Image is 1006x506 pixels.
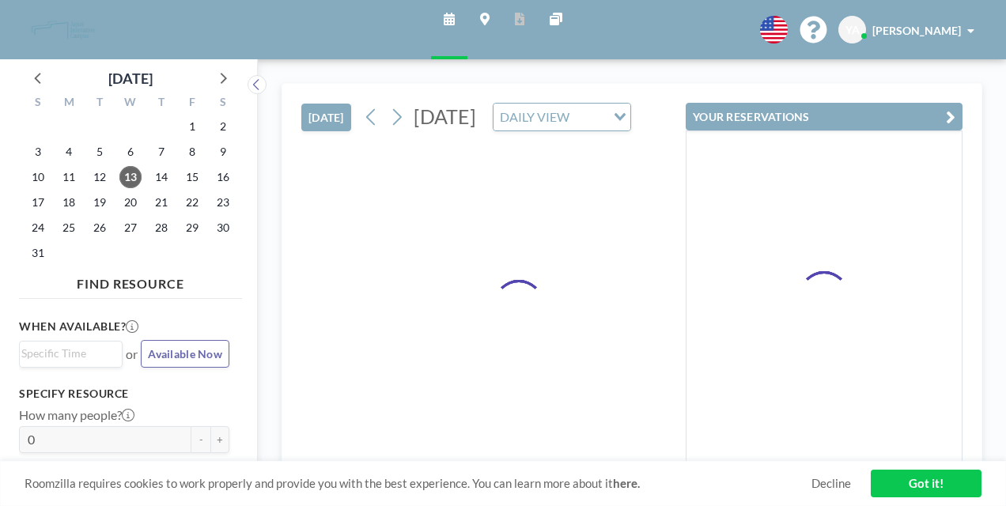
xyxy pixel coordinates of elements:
[19,407,134,423] label: How many people?
[141,340,229,368] button: Available Now
[27,166,49,188] span: Sunday, August 10, 2025
[58,191,80,213] span: Monday, August 18, 2025
[89,217,111,239] span: Tuesday, August 26, 2025
[126,346,138,362] span: or
[191,426,210,453] button: -
[811,476,851,491] a: Decline
[212,141,234,163] span: Saturday, August 9, 2025
[19,387,229,401] h3: Specify resource
[21,345,113,362] input: Search for option
[25,14,101,46] img: organization-logo
[497,107,573,127] span: DAILY VIEW
[146,93,176,114] div: T
[119,191,142,213] span: Wednesday, August 20, 2025
[150,191,172,213] span: Thursday, August 21, 2025
[176,93,207,114] div: F
[181,115,203,138] span: Friday, August 1, 2025
[27,191,49,213] span: Sunday, August 17, 2025
[150,141,172,163] span: Thursday, August 7, 2025
[89,166,111,188] span: Tuesday, August 12, 2025
[871,470,981,497] a: Got it!
[119,141,142,163] span: Wednesday, August 6, 2025
[212,115,234,138] span: Saturday, August 2, 2025
[207,93,238,114] div: S
[27,242,49,264] span: Sunday, August 31, 2025
[58,166,80,188] span: Monday, August 11, 2025
[181,141,203,163] span: Friday, August 8, 2025
[19,270,242,292] h4: FIND RESOURCE
[181,191,203,213] span: Friday, August 22, 2025
[150,166,172,188] span: Thursday, August 14, 2025
[414,104,476,128] span: [DATE]
[58,141,80,163] span: Monday, August 4, 2025
[27,141,49,163] span: Sunday, August 3, 2025
[212,217,234,239] span: Saturday, August 30, 2025
[181,217,203,239] span: Friday, August 29, 2025
[119,217,142,239] span: Wednesday, August 27, 2025
[119,166,142,188] span: Wednesday, August 13, 2025
[89,141,111,163] span: Tuesday, August 5, 2025
[150,217,172,239] span: Thursday, August 28, 2025
[25,476,811,491] span: Roomzilla requires cookies to work properly and provide you with the best experience. You can lea...
[27,217,49,239] span: Sunday, August 24, 2025
[20,342,122,365] div: Search for option
[574,107,604,127] input: Search for option
[872,24,961,37] span: [PERSON_NAME]
[494,104,630,130] div: Search for option
[108,67,153,89] div: [DATE]
[148,347,222,361] span: Available Now
[85,93,115,114] div: T
[181,166,203,188] span: Friday, August 15, 2025
[613,476,640,490] a: here.
[845,23,860,37] span: YA
[54,93,85,114] div: M
[58,217,80,239] span: Monday, August 25, 2025
[23,93,54,114] div: S
[212,166,234,188] span: Saturday, August 16, 2025
[115,93,146,114] div: W
[212,191,234,213] span: Saturday, August 23, 2025
[210,426,229,453] button: +
[89,191,111,213] span: Tuesday, August 19, 2025
[301,104,351,131] button: [DATE]
[686,103,963,130] button: YOUR RESERVATIONS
